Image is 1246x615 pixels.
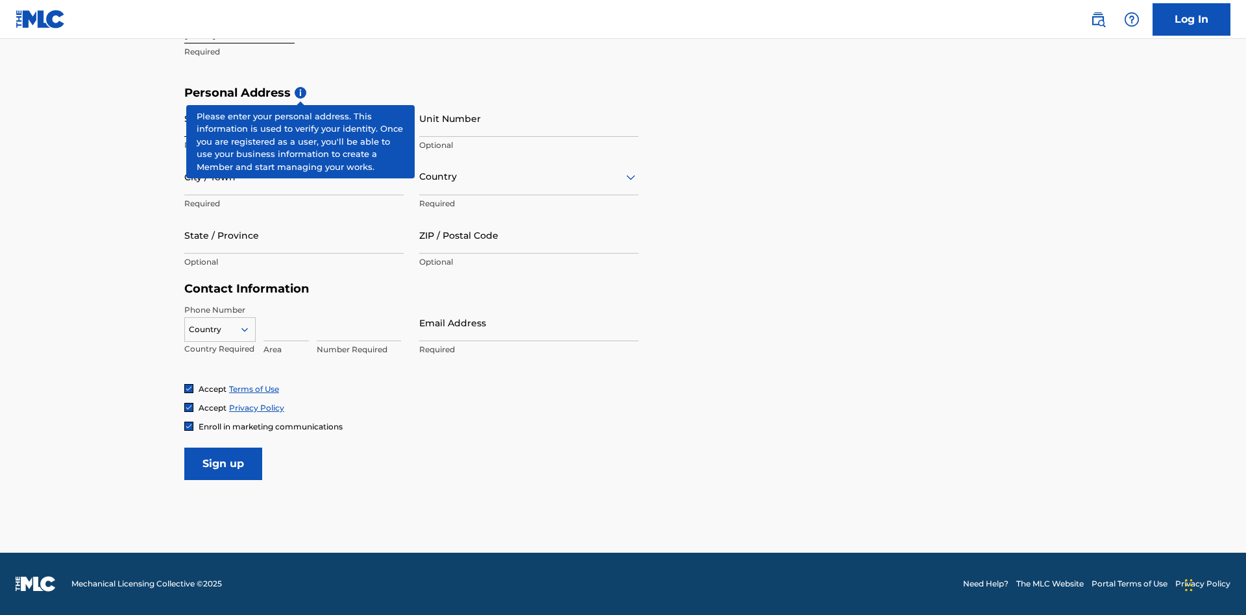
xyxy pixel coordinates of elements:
[1175,578,1230,590] a: Privacy Policy
[184,139,404,151] p: Required
[419,198,639,210] p: Required
[1185,566,1193,605] div: Drag
[419,344,639,356] p: Required
[229,384,279,394] a: Terms of Use
[199,422,343,431] span: Enroll in marketing communications
[199,384,226,394] span: Accept
[317,344,401,356] p: Number Required
[184,282,639,296] h5: Contact Information
[1085,6,1111,32] a: Public Search
[185,385,193,392] img: checkbox
[184,46,404,58] p: Required
[184,256,404,268] p: Optional
[1090,12,1106,27] img: search
[1124,12,1140,27] img: help
[184,448,262,480] input: Sign up
[229,403,284,413] a: Privacy Policy
[199,403,226,413] span: Accept
[419,139,639,151] p: Optional
[184,343,256,355] p: Country Required
[16,10,66,29] img: MLC Logo
[263,344,309,356] p: Area
[295,87,306,99] span: i
[1181,553,1246,615] iframe: Chat Widget
[184,198,404,210] p: Required
[16,576,56,592] img: logo
[184,86,1062,101] h5: Personal Address
[185,422,193,430] img: checkbox
[1119,6,1145,32] div: Help
[1016,578,1084,590] a: The MLC Website
[185,404,193,411] img: checkbox
[71,578,222,590] span: Mechanical Licensing Collective © 2025
[1092,578,1167,590] a: Portal Terms of Use
[1153,3,1230,36] a: Log In
[419,256,639,268] p: Optional
[963,578,1008,590] a: Need Help?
